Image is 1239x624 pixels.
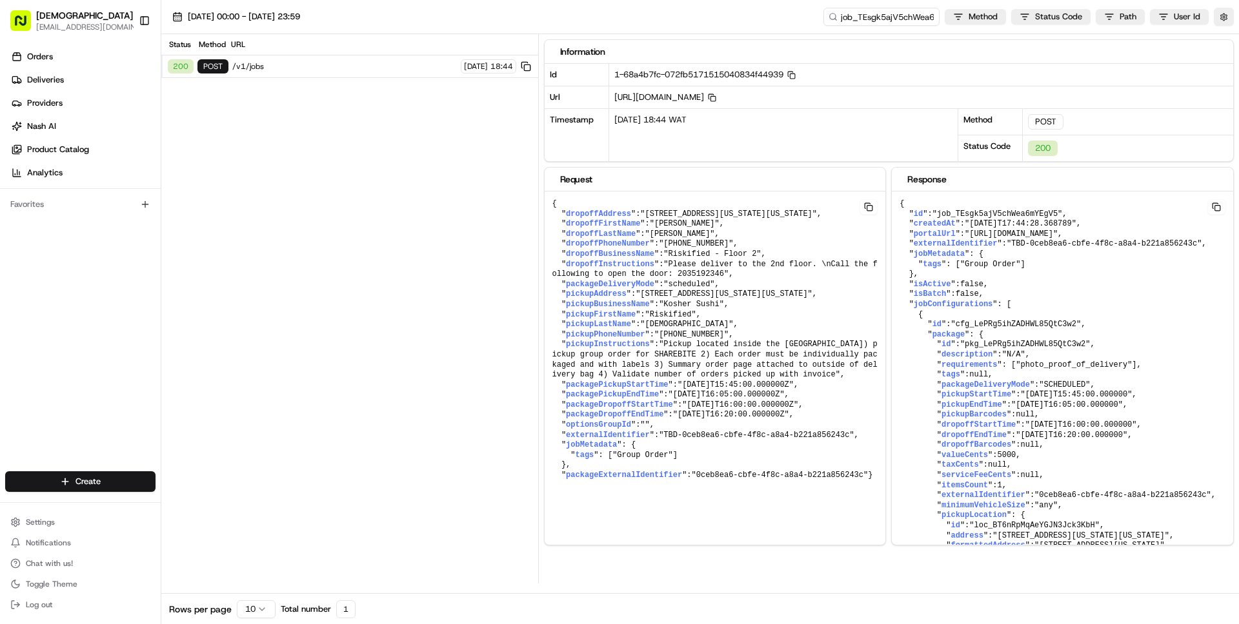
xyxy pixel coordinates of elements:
span: id [932,320,942,329]
div: [DATE] 18:44 WAT [609,109,958,161]
span: tags [923,260,942,269]
div: Status Code [958,135,1023,161]
a: Providers [5,93,161,113]
span: packageExternalIdentifier [566,471,682,480]
div: 200 [168,59,194,73]
span: packageDeliveryMode [566,280,654,289]
span: "N/A" [1002,350,1025,359]
span: pickupStartTime [942,390,1011,399]
span: dropoffFirstName [566,219,640,228]
button: [DEMOGRAPHIC_DATA] [36,9,133,22]
div: Id [545,64,609,86]
span: "cfg_LePRg5ihZADHWL85QtC3w2" [951,320,1081,329]
button: Path [1096,9,1145,24]
span: isActive [914,280,951,289]
span: packageDeliveryMode [942,380,1030,389]
span: "0ceb8ea6-cbfe-4f8c-a8a4-b221a856243c" [692,471,869,480]
pre: { " ": , " ": , " ": , " ": , " ": , " ": , " ": , " ": , " ": , " ": , " ": , " ": , " ": , " ":... [545,191,886,489]
button: Chat with us! [5,554,156,572]
span: null [1021,471,1040,480]
span: "[STREET_ADDRESS][US_STATE][US_STATE]" [992,531,1169,540]
span: Deliveries [27,74,64,86]
span: "[STREET_ADDRESS][US_STATE]" [1034,541,1165,550]
span: tags [576,451,594,460]
span: createdAt [914,219,956,228]
button: Toggle Theme [5,575,156,593]
span: "[PHONE_NUMBER]" [659,239,733,248]
span: pickupPhoneNumber [566,330,645,339]
span: "loc_BT6nRpMqAeYGJN3Jck3KbH" [969,521,1100,530]
a: Orders [5,46,161,67]
span: Path [1120,11,1136,23]
span: "[DATE]T16:00:00.000000Z" [682,400,798,409]
div: 200 [1028,141,1058,156]
span: externalIdentifier [942,491,1025,500]
span: User Id [1174,11,1200,23]
span: externalIdentifier [914,239,998,248]
div: Method [958,108,1023,135]
span: "TBD-0ceb8ea6-cbfe-4f8c-a8a4-b221a856243c" [1007,239,1202,248]
span: "photo_proof_of_delivery" [1016,360,1132,369]
span: Analytics [27,167,63,179]
span: Notifications [26,538,71,548]
button: [DEMOGRAPHIC_DATA][EMAIL_ADDRESS][DOMAIN_NAME] [5,5,134,36]
span: "[STREET_ADDRESS][US_STATE][US_STATE]" [636,289,812,298]
span: "[DATE]T15:45:00.000000Z" [678,380,794,389]
span: Method [969,11,998,23]
div: Timestamp [545,109,609,161]
span: serviceFeeCents [942,471,1011,480]
div: Request [560,173,871,186]
span: "scheduled" [663,280,714,289]
span: "Please deliver to the 2nd floor. \nCall the following to open the door: 2035192346" [552,260,878,279]
span: "Pickup located inside the [GEOGRAPHIC_DATA]) pickup group order for SHAREBITE 2) Each order must... [552,340,878,379]
span: "Riskified" [645,310,696,319]
span: jobConfigurations [914,300,992,309]
span: valueCents [942,451,988,460]
span: "pkg_LePRg5ihZADHWL85QtC3w2" [960,340,1091,349]
button: Settings [5,513,156,531]
div: POST [197,59,228,73]
span: null [1016,410,1034,419]
a: Nash AI [5,116,161,137]
span: null [1021,440,1040,449]
span: null [969,370,988,379]
span: dropoffInstructions [566,260,654,269]
span: pickupFirstName [566,310,636,319]
span: Orders [27,51,53,63]
div: Response [907,173,1218,186]
span: dropoffLastName [566,229,636,239]
button: Method [945,9,1006,24]
span: pickupEndTime [942,400,1002,409]
span: false [956,289,979,298]
span: "[PHONE_NUMBER]" [654,330,729,339]
span: "[DATE]T15:45:00.000000" [1021,390,1133,399]
span: "[PERSON_NAME]" [650,219,720,228]
span: pickupLastName [566,320,631,329]
span: "[PERSON_NAME]" [645,229,715,239]
span: /v1/jobs [232,61,457,72]
a: Deliveries [5,70,161,90]
button: Notifications [5,534,156,552]
span: packagePickupEndTime [566,390,659,399]
span: "[STREET_ADDRESS][US_STATE][US_STATE]" [640,210,817,219]
span: portalUrl [914,229,956,239]
span: "" [640,420,649,429]
span: dropoffStartTime [942,420,1016,429]
span: Product Catalog [27,144,89,155]
span: Nash AI [27,121,56,132]
span: "[URL][DOMAIN_NAME]" [965,229,1058,239]
span: dropoffEndTime [942,431,1007,440]
span: tags [942,370,960,379]
a: Product Catalog [5,139,161,160]
span: jobMetadata [914,249,965,258]
span: "[DATE]T16:20:00.000000Z" [673,410,789,419]
span: pickupAddress [566,289,627,298]
span: externalIdentifier [566,431,650,440]
span: null [988,460,1007,469]
span: packageDropoffEndTime [566,410,663,419]
span: id [942,340,951,349]
span: address [951,531,983,540]
button: User Id [1150,9,1209,24]
span: isBatch [914,289,946,298]
span: [URL][DOMAIN_NAME] [614,92,716,102]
